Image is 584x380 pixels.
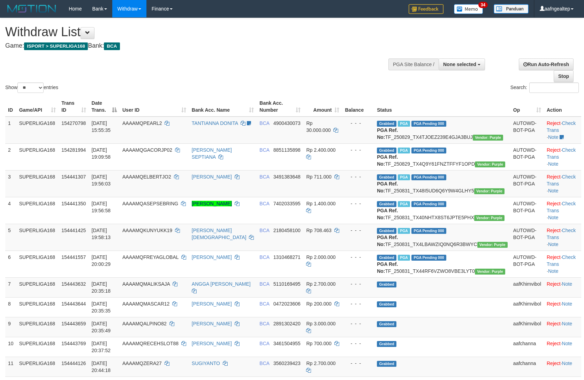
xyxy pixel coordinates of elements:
[474,188,505,194] span: Vendor URL: https://trx4.1velocity.biz
[388,58,439,70] div: PGA Site Balance /
[374,224,510,251] td: TF_250831_TX4LBAWZIQ0NQ6R3BWYC
[306,228,331,233] span: Rp 708.463
[562,281,572,287] a: Note
[61,321,86,326] span: 154443659
[306,301,331,307] span: Rp 200.000
[16,337,59,357] td: SUPERLIGA168
[510,197,544,224] td: AUTOWD-BOT-PGA
[273,174,301,180] span: Copy 3491383648 to clipboard
[439,58,485,70] button: None selected
[411,228,446,234] span: PGA Pending
[16,224,59,251] td: SUPERLIGA168
[192,281,251,287] a: ANGGA [PERSON_NAME]
[547,228,561,233] a: Reject
[92,301,111,314] span: [DATE] 20:35:35
[374,97,510,117] th: Status
[377,321,396,327] span: Grabbed
[478,2,488,8] span: 34
[510,170,544,197] td: AUTOWD-BOT-PGA
[547,228,576,240] a: Check Trans
[345,300,371,307] div: - - -
[259,321,269,326] span: BCA
[345,320,371,327] div: - - -
[398,148,410,153] span: Marked by aafnonsreyleab
[547,301,561,307] a: Reject
[374,117,510,144] td: TF_250829_TX4TJOEZ239E4GJA3BUJ
[259,301,269,307] span: BCA
[24,42,88,50] span: ISPORT > SUPERLIGA168
[5,25,382,39] h1: Withdraw List
[345,200,371,207] div: - - -
[409,4,443,14] img: Feedback.jpg
[192,147,232,160] a: [PERSON_NAME] SEPTIANA
[259,254,269,260] span: BCA
[5,97,16,117] th: ID
[273,301,301,307] span: Copy 0472023606 to clipboard
[377,282,396,287] span: Grabbed
[16,317,59,337] td: SUPERLIGA168
[374,197,510,224] td: TF_250831_TX40NHTX8ST6JPTE5PHX
[377,208,398,220] b: PGA Ref. No:
[122,147,172,153] span: AAAAMQGACORJP02
[5,170,16,197] td: 3
[92,281,111,294] span: [DATE] 20:35:18
[192,321,232,326] a: [PERSON_NAME]
[259,341,269,346] span: BCA
[259,120,269,126] span: BCA
[547,174,576,187] a: Check Trans
[377,228,396,234] span: Grabbed
[475,269,505,275] span: Vendor URL: https://trx4.1velocity.biz
[544,143,581,170] td: · ·
[377,174,396,180] span: Grabbed
[548,188,559,193] a: Note
[306,120,331,133] span: Rp 30.000.000
[120,97,189,117] th: User ID: activate to sort column ascending
[89,97,120,117] th: Date Trans.: activate to sort column descending
[92,147,111,160] span: [DATE] 19:09:58
[398,255,410,261] span: Marked by aafsoycanthlai
[510,224,544,251] td: AUTOWD-BOT-PGA
[510,297,544,317] td: aafKhimvibol
[273,201,301,206] span: Copy 7402033595 to clipboard
[306,321,335,326] span: Rp 3.000.000
[92,174,111,187] span: [DATE] 19:56:03
[548,134,559,140] a: Note
[92,341,111,353] span: [DATE] 20:37:52
[345,147,371,153] div: - - -
[5,337,16,357] td: 10
[192,341,232,346] a: [PERSON_NAME]
[377,127,398,140] b: PGA Ref. No:
[398,121,410,127] span: Marked by aafmaleo
[5,224,16,251] td: 5
[544,170,581,197] td: · ·
[306,147,335,153] span: Rp 2.400.000
[61,120,86,126] span: 154270798
[5,297,16,317] td: 8
[411,201,446,207] span: PGA Pending
[377,154,398,167] b: PGA Ref. No:
[544,251,581,277] td: · ·
[544,277,581,297] td: ·
[510,277,544,297] td: aafKhimvibol
[192,301,232,307] a: [PERSON_NAME]
[377,121,396,127] span: Grabbed
[345,227,371,234] div: - - -
[192,361,220,366] a: SUGIYANTO
[510,143,544,170] td: AUTOWD-BOT-PGA
[510,97,544,117] th: Op: activate to sort column ascending
[411,121,446,127] span: PGA Pending
[547,201,576,213] a: Check Trans
[5,251,16,277] td: 6
[548,242,559,247] a: Note
[306,341,331,346] span: Rp 700.000
[92,321,111,333] span: [DATE] 20:35:49
[92,361,111,373] span: [DATE] 20:44:18
[5,3,58,14] img: MOTION_logo.png
[92,120,111,133] span: [DATE] 15:55:35
[61,201,86,206] span: 154441350
[547,147,561,153] a: Reject
[454,4,483,14] img: Button%20Memo.svg
[122,120,162,126] span: AAAAMQPEARL2
[398,201,410,207] span: Marked by aafsoycanthlai
[122,321,167,326] span: AAAAMQALPINO82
